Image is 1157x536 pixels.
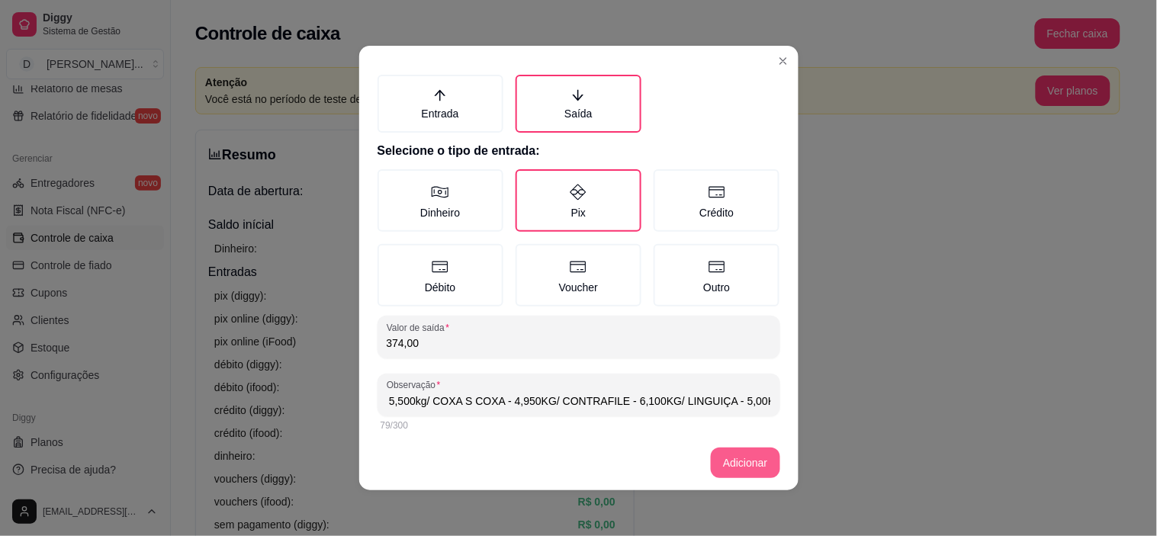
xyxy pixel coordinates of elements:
button: Adicionar [711,448,779,478]
span: arrow-up [433,88,447,102]
label: Pix [516,169,641,232]
button: Close [771,49,795,73]
input: Observação [387,393,771,409]
div: 79/300 [381,419,777,432]
label: Débito [378,244,503,307]
input: Valor de saída [387,335,771,351]
label: Dinheiro [378,169,503,232]
label: Outro [654,244,779,307]
label: Voucher [516,244,641,307]
label: Crédito [654,169,779,232]
label: Valor de saída [387,321,455,334]
h2: Selecione o tipo de entrada: [378,142,780,160]
label: Observação [387,379,445,392]
label: Saída [516,75,641,133]
span: arrow-down [571,88,585,102]
label: Entrada [378,75,503,133]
